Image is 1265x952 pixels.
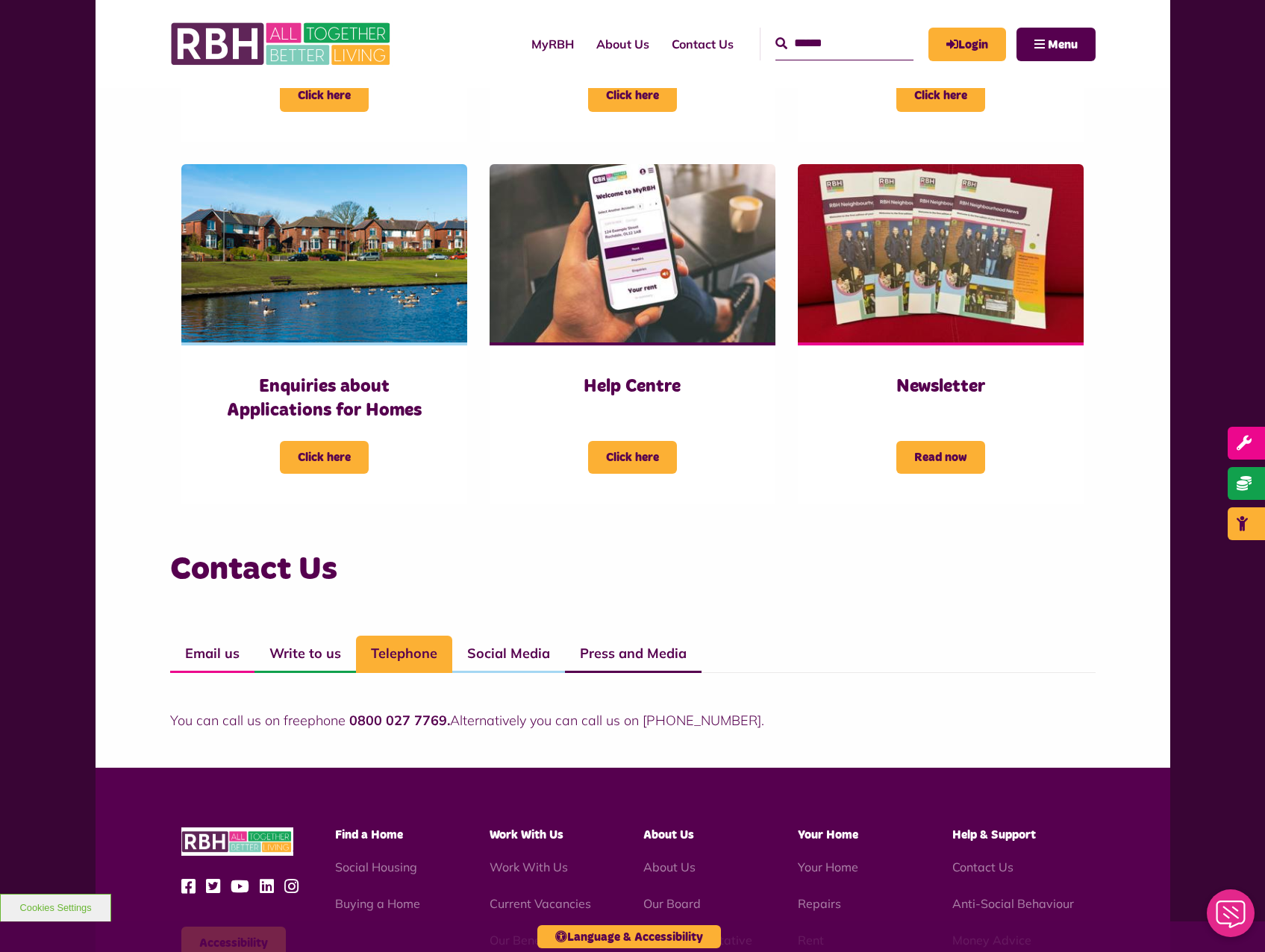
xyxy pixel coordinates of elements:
[181,164,467,343] img: Dewhirst Rd 03
[952,859,1013,874] a: Contact Us
[452,636,565,673] a: Social Media
[170,636,254,673] a: Email us
[490,896,591,911] a: Current Vacancies
[335,829,403,841] span: Find a Home
[643,829,694,841] span: About Us
[490,164,775,504] a: Help Centre Click here
[798,164,1084,343] img: RBH Newsletter Copies
[1048,39,1078,51] span: Menu
[356,636,452,673] a: Telephone
[798,896,841,911] a: Repairs
[280,79,369,112] span: Click here
[490,859,568,874] a: Work With Us
[828,375,1054,398] h3: Newsletter
[519,375,746,398] h3: Help Centre
[537,925,721,948] button: Language & Accessibility
[798,859,858,874] a: Your Home
[181,164,467,504] a: Enquiries about Applications for Homes Click here
[660,24,745,64] a: Contact Us
[588,79,677,112] span: Click here
[254,636,356,673] a: Write to us
[585,24,660,64] a: About Us
[211,375,437,422] h3: Enquiries about Applications for Homes
[928,28,1006,61] a: MyRBH
[952,829,1036,841] span: Help & Support
[775,28,913,60] input: Search
[349,712,450,729] strong: 0800 027 7769.
[952,896,1074,911] a: Anti-Social Behaviour
[170,15,394,73] img: RBH
[520,24,585,64] a: MyRBH
[896,441,985,474] span: Read now
[335,859,417,874] a: Social Housing - open in a new tab
[1198,885,1265,952] iframe: Netcall Web Assistant for live chat
[643,896,701,911] a: Our Board
[170,548,1096,591] h3: Contact Us
[1016,28,1096,61] button: Navigation
[798,164,1084,504] a: Newsletter Read now
[588,441,677,474] span: Click here
[643,859,696,874] a: About Us
[896,79,985,112] span: Click here
[181,827,293,857] img: RBH
[798,829,858,841] span: Your Home
[565,636,702,673] a: Press and Media
[280,441,369,474] span: Click here
[335,896,420,911] a: Buying a Home
[490,829,563,841] span: Work With Us
[490,164,775,343] img: Myrbh Man Wth Mobile Correct
[170,710,1096,730] p: You can call us on freephone Alternatively you can call us on [PHONE_NUMBER].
